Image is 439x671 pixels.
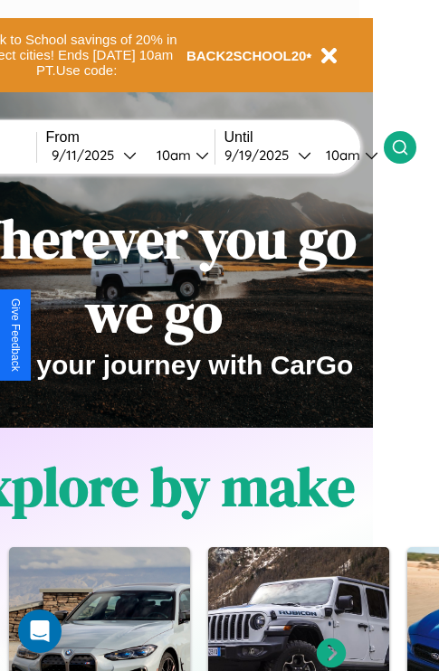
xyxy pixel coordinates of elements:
div: 10am [317,146,365,164]
button: 10am [142,146,215,165]
label: Until [224,129,384,146]
div: 10am [148,146,196,164]
label: From [46,129,215,146]
div: Open Intercom Messenger [18,610,62,653]
div: Give Feedback [9,298,22,372]
div: 9 / 11 / 2025 [52,146,123,164]
div: 9 / 19 / 2025 [224,146,298,164]
button: 9/11/2025 [46,146,142,165]
button: 10am [311,146,384,165]
b: BACK2SCHOOL20 [186,48,307,63]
